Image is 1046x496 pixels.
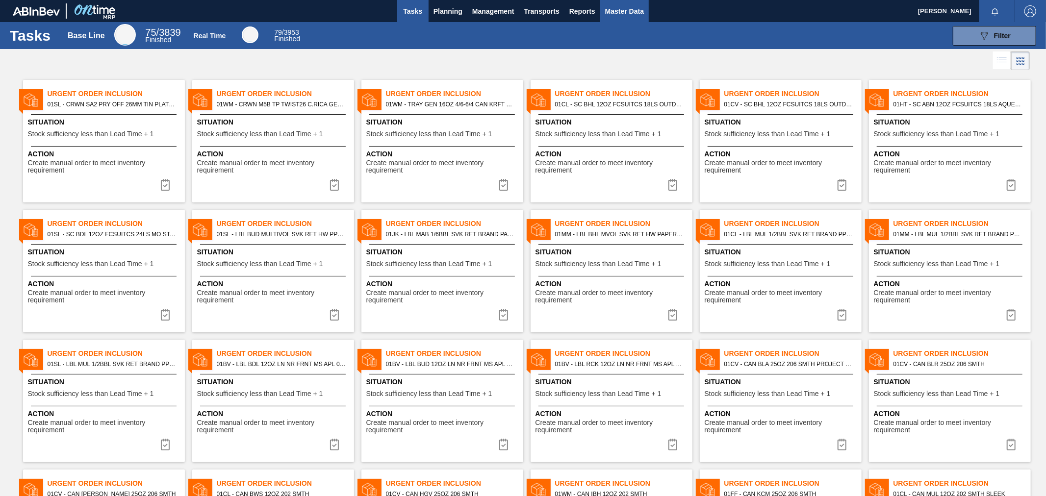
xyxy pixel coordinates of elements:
[999,435,1023,454] button: icon-task complete
[498,309,510,321] img: icon-task complete
[28,260,154,268] span: Stock sufficiency less than Lead Time + 1
[874,390,1000,397] span: Stock sufficiency less than Lead Time + 1
[700,223,715,237] img: status
[836,309,848,321] img: icon-task complete
[48,348,185,359] span: Urgent Order Inclusion
[705,390,831,397] span: Stock sufficiency less than Lead Time + 1
[874,409,1028,419] span: Action
[28,159,182,174] span: Create manual order to meet inventory requirement
[274,35,300,43] span: Finished
[531,93,546,107] img: status
[197,247,352,257] span: Situation
[874,247,1028,257] span: Situation
[536,149,690,159] span: Action
[362,93,377,107] img: status
[661,175,685,195] button: icon-task complete
[153,175,177,195] button: icon-task complete
[536,419,690,434] span: Create manual order to meet inventory requirement
[705,117,859,127] span: Situation
[874,260,1000,268] span: Stock sufficiency less than Lead Time + 1
[893,359,1023,370] span: 01CV - CAN BLR 25OZ 206 SMTH
[536,117,690,127] span: Situation
[724,478,862,489] span: Urgent Order Inclusion
[197,260,323,268] span: Stock sufficiency less than Lead Time + 1
[48,219,185,229] span: Urgent Order Inclusion
[217,219,354,229] span: Urgent Order Inclusion
[217,348,354,359] span: Urgent Order Inclusion
[893,478,1031,489] span: Urgent Order Inclusion
[536,409,690,419] span: Action
[999,305,1023,324] button: icon-task complete
[197,409,352,419] span: Action
[994,32,1011,40] span: Filter
[830,435,854,454] div: Complete task: 6977187
[145,27,156,38] span: 75
[217,359,346,370] span: 01BV - LBL BDL 12OZ LN NR FRNT MS APL 0523 #8 G
[159,309,171,321] img: icon-task complete
[667,439,679,450] img: icon-task complete
[536,377,690,387] span: Situation
[869,352,884,367] img: status
[661,435,685,454] button: icon-task complete
[705,409,859,419] span: Action
[536,130,662,138] span: Stock sufficiency less than Lead Time + 1
[498,439,510,450] img: icon-task complete
[874,419,1028,434] span: Create manual order to meet inventory requirement
[24,223,38,237] img: status
[24,93,38,107] img: status
[869,93,884,107] img: status
[705,260,831,268] span: Stock sufficiency less than Lead Time + 1
[555,359,685,370] span: 01BV - LBL RCK 12OZ LN NR FRNT MS APL 0624 #7 4
[492,435,515,454] button: icon-task complete
[28,419,182,434] span: Create manual order to meet inventory requirement
[24,352,38,367] img: status
[153,305,177,324] div: Complete task: 6977177
[366,377,521,387] span: Situation
[197,159,352,174] span: Create manual order to meet inventory requirement
[48,89,185,99] span: Urgent Order Inclusion
[724,99,854,110] span: 01CV - SC BHL 12OZ FCSUITCS 18LS OUTDOOR
[724,359,854,370] span: 01CV - CAN BLA 25OZ 206 SMTH PROJECT MADRE
[197,419,352,434] span: Create manual order to meet inventory requirement
[492,175,515,195] button: icon-task complete
[999,305,1023,324] div: Complete task: 6977182
[323,175,346,195] button: icon-task complete
[667,309,679,321] img: icon-task complete
[531,223,546,237] img: status
[274,28,299,36] span: / 3953
[661,305,685,324] div: Complete task: 6977180
[68,31,105,40] div: Base Line
[536,390,662,397] span: Stock sufficiency less than Lead Time + 1
[28,247,182,257] span: Situation
[145,28,180,43] div: Base Line
[569,5,595,17] span: Reports
[1005,179,1017,191] img: icon-task complete
[323,435,346,454] div: Complete task: 6977184
[366,260,492,268] span: Stock sufficiency less than Lead Time + 1
[366,149,521,159] span: Action
[197,289,352,304] span: Create manual order to meet inventory requirement
[999,435,1023,454] div: Complete task: 6977188
[830,305,854,324] div: Complete task: 6977181
[893,348,1031,359] span: Urgent Order Inclusion
[217,478,354,489] span: Urgent Order Inclusion
[386,229,515,240] span: 01JK - LBL MAB 1/6BBL SVK RET BRAND PAPER #4
[893,219,1031,229] span: Urgent Order Inclusion
[472,5,514,17] span: Management
[329,179,340,191] img: icon-task complete
[145,27,180,38] span: / 3839
[705,247,859,257] span: Situation
[874,159,1028,174] span: Create manual order to meet inventory requirement
[605,5,644,17] span: Master Data
[979,4,1011,18] button: Notifications
[153,175,177,195] div: Complete task: 6977171
[705,279,859,289] span: Action
[536,289,690,304] span: Create manual order to meet inventory requirement
[274,29,300,42] div: Real Time
[362,223,377,237] img: status
[28,117,182,127] span: Situation
[874,279,1028,289] span: Action
[323,305,346,324] button: icon-task complete
[366,289,521,304] span: Create manual order to meet inventory requirement
[386,348,523,359] span: Urgent Order Inclusion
